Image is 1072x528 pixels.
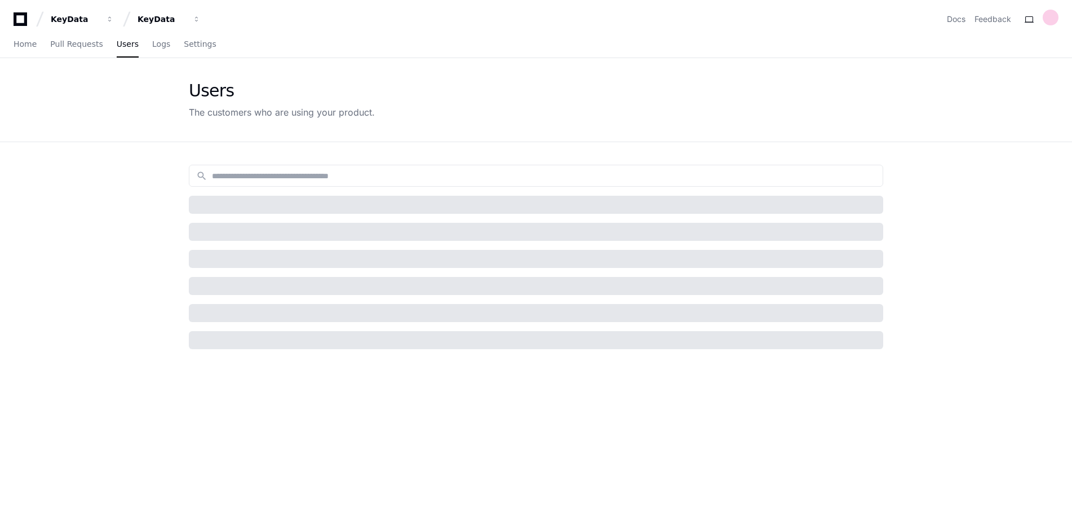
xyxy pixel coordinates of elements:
a: Settings [184,32,216,58]
a: Users [117,32,139,58]
a: Logs [152,32,170,58]
span: Settings [184,41,216,47]
button: KeyData [133,9,205,29]
div: The customers who are using your product. [189,105,375,119]
span: Logs [152,41,170,47]
a: Pull Requests [50,32,103,58]
div: Users [189,81,375,101]
button: KeyData [46,9,118,29]
a: Docs [947,14,965,25]
mat-icon: search [196,170,207,182]
span: Home [14,41,37,47]
span: Users [117,41,139,47]
div: KeyData [138,14,186,25]
div: KeyData [51,14,99,25]
a: Home [14,32,37,58]
span: Pull Requests [50,41,103,47]
button: Feedback [974,14,1011,25]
